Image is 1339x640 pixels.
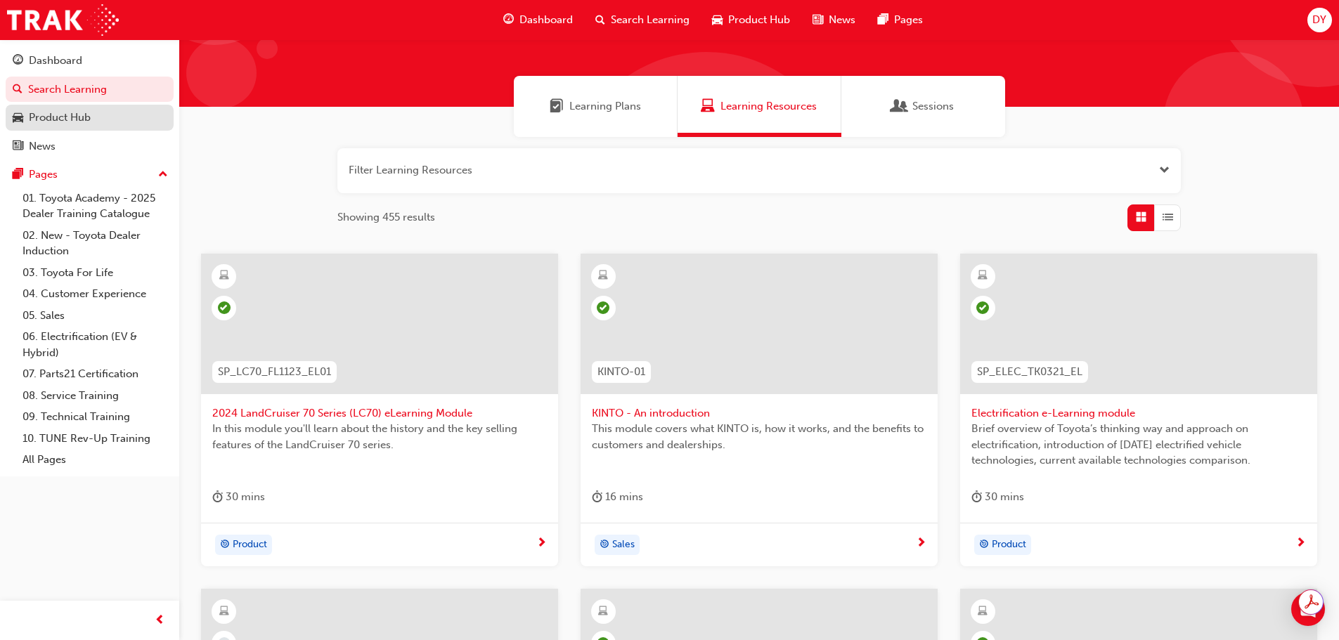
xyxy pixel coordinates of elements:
a: 06. Electrification (EV & Hybrid) [17,326,174,363]
a: car-iconProduct Hub [701,6,801,34]
a: 08. Service Training [17,385,174,407]
button: DY [1307,8,1332,32]
span: learningResourceType_ELEARNING-icon [219,267,229,285]
span: learningRecordVerb_PASS-icon [218,301,231,314]
a: News [6,133,174,159]
span: 2024 LandCruiser 70 Series (LC70) eLearning Module [212,405,547,422]
div: 16 mins [592,488,643,506]
span: search-icon [595,11,605,29]
span: target-icon [220,536,230,554]
span: target-icon [979,536,989,554]
span: KINTO-01 [597,364,645,380]
span: guage-icon [13,55,23,67]
span: Electrification e-Learning module [971,405,1306,422]
span: Brief overview of Toyota’s thinking way and approach on electrification, introduction of [DATE] e... [971,421,1306,469]
a: 01. Toyota Academy - 2025 Dealer Training Catalogue [17,188,174,225]
a: SP_LC70_FL1123_EL012024 LandCruiser 70 Series (LC70) eLearning ModuleIn this module you'll learn ... [201,254,558,567]
span: learningResourceType_ELEARNING-icon [219,603,229,621]
span: Product [992,537,1026,553]
a: news-iconNews [801,6,867,34]
a: Learning ResourcesLearning Resources [678,76,841,137]
div: 30 mins [971,488,1024,506]
div: Pages [29,166,58,183]
a: KINTO-01KINTO - An introductionThis module covers what KINTO is, how it works, and the benefits t... [581,254,938,567]
span: Sessions [893,98,907,115]
a: Learning PlansLearning Plans [514,76,678,137]
span: pages-icon [878,11,888,29]
span: duration-icon [971,488,982,506]
span: News [829,12,855,28]
img: Trak [7,4,119,36]
button: DashboardSearch LearningProduct HubNews [6,45,174,162]
div: Product Hub [29,110,91,126]
a: 03. Toyota For Life [17,262,174,284]
span: Learning Resources [720,98,817,115]
a: Dashboard [6,48,174,74]
span: Learning Plans [550,98,564,115]
span: Product Hub [728,12,790,28]
span: Pages [894,12,923,28]
a: 07. Parts21 Certification [17,363,174,385]
span: KINTO - An introduction [592,405,926,422]
a: search-iconSearch Learning [584,6,701,34]
span: List [1163,209,1173,226]
a: guage-iconDashboard [492,6,584,34]
a: All Pages [17,449,174,471]
a: SessionsSessions [841,76,1005,137]
div: Open Intercom Messenger [1291,592,1325,626]
button: Pages [6,162,174,188]
span: learningResourceType_ELEARNING-icon [598,603,608,621]
div: 30 mins [212,488,265,506]
span: Learning Resources [701,98,715,115]
a: 10. TUNE Rev-Up Training [17,428,174,450]
span: learningResourceType_ELEARNING-icon [978,603,988,621]
a: Search Learning [6,77,174,103]
span: Sales [612,537,635,553]
span: next-icon [916,537,926,550]
span: next-icon [536,537,547,550]
span: SP_ELEC_TK0321_EL [977,364,1082,380]
span: Showing 455 results [337,209,435,226]
span: Sessions [912,98,954,115]
span: Learning Plans [569,98,641,115]
span: search-icon [13,84,22,96]
button: Open the filter [1159,162,1170,178]
span: car-icon [13,112,23,124]
span: learningResourceType_ELEARNING-icon [978,267,988,285]
span: learningRecordVerb_PASS-icon [597,301,609,314]
span: Grid [1136,209,1146,226]
span: Search Learning [611,12,690,28]
div: News [29,138,56,155]
a: 09. Technical Training [17,406,174,428]
span: This module covers what KINTO is, how it works, and the benefits to customers and dealerships. [592,421,926,452]
span: Product [233,537,267,553]
span: next-icon [1295,537,1306,550]
span: news-icon [13,141,23,153]
span: car-icon [712,11,723,29]
span: guage-icon [503,11,514,29]
span: Dashboard [519,12,573,28]
a: 05. Sales [17,305,174,327]
span: up-icon [158,166,168,184]
a: 04. Customer Experience [17,283,174,305]
span: pages-icon [13,169,23,181]
span: learningRecordVerb_COMPLETE-icon [976,301,989,314]
span: prev-icon [155,612,165,629]
div: Dashboard [29,53,82,69]
span: duration-icon [212,488,223,506]
a: SP_ELEC_TK0321_ELElectrification e-Learning moduleBrief overview of Toyota’s thinking way and app... [960,254,1317,567]
span: duration-icon [592,488,602,506]
span: SP_LC70_FL1123_EL01 [218,364,331,380]
a: pages-iconPages [867,6,934,34]
span: In this module you'll learn about the history and the key selling features of the LandCruiser 70 ... [212,421,547,452]
a: 02. New - Toyota Dealer Induction [17,225,174,262]
span: news-icon [813,11,823,29]
span: learningResourceType_ELEARNING-icon [598,267,608,285]
span: target-icon [600,536,609,554]
span: DY [1312,12,1326,28]
a: Product Hub [6,105,174,131]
